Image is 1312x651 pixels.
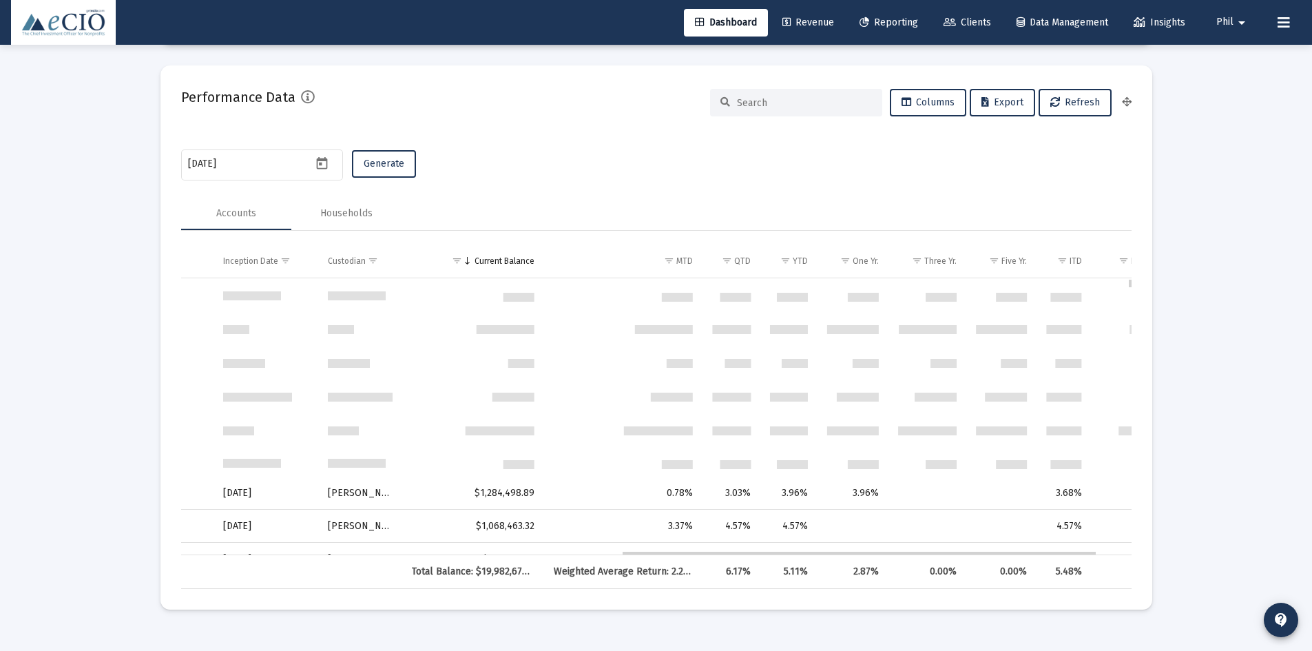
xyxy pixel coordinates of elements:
[780,256,791,266] span: Show filter options for column 'YTD'
[1273,612,1289,628] mat-icon: contact_support
[554,486,693,500] div: 0.78%
[402,245,544,278] td: Column Current Balance
[1118,256,1129,266] span: Show filter options for column 'ITD Annualized'
[214,510,318,543] td: [DATE]
[970,89,1035,116] button: Export
[827,486,879,500] div: 3.96%
[898,565,957,579] div: 0.00%
[223,256,278,267] div: Inception Date
[676,256,693,267] div: MTD
[890,89,966,116] button: Columns
[827,565,879,579] div: 2.87%
[793,256,808,267] div: YTD
[1101,486,1187,500] div: 3.48%
[981,96,1023,108] span: Export
[1092,245,1200,278] td: Column ITD Annualized
[312,153,332,173] button: Open calendar
[1037,245,1091,278] td: Column ITD
[544,245,702,278] td: Column MTD
[840,256,851,266] span: Show filter options for column 'One Yr.'
[860,17,918,28] span: Reporting
[318,477,402,510] td: [PERSON_NAME]
[1233,9,1250,37] mat-icon: arrow_drop_down
[352,150,416,178] button: Generate
[368,256,378,266] span: Show filter options for column 'Custodian'
[712,486,751,500] div: 3.03%
[989,256,999,266] span: Show filter options for column 'Five Yr.'
[1134,17,1185,28] span: Insights
[364,158,404,169] span: Generate
[181,86,295,108] h2: Performance Data
[21,9,105,37] img: Dashboard
[770,486,808,500] div: 3.96%
[933,9,1002,37] a: Clients
[1001,256,1027,267] div: Five Yr.
[1006,9,1119,37] a: Data Management
[712,565,751,579] div: 6.17%
[734,256,751,267] div: QTD
[722,256,732,266] span: Show filter options for column 'QTD'
[214,245,318,278] td: Column Inception Date
[412,565,534,579] div: Total Balance: $19,982,670.75
[664,256,674,266] span: Show filter options for column 'MTD'
[902,96,955,108] span: Columns
[818,245,888,278] td: Column One Yr.
[318,245,402,278] td: Column Custodian
[770,565,808,579] div: 5.11%
[1046,486,1081,500] div: 3.68%
[214,543,318,576] td: [DATE]
[848,9,929,37] a: Reporting
[853,256,879,267] div: One Yr.
[320,207,373,220] div: Households
[188,158,312,169] input: Select a Date
[888,245,966,278] td: Column Three Yr.
[1017,17,1108,28] span: Data Management
[1101,565,1187,579] div: 3.04%
[944,17,991,28] span: Clients
[1039,89,1112,116] button: Refresh
[554,519,693,533] div: 3.37%
[328,256,366,267] div: Custodian
[782,17,834,28] span: Revenue
[1050,96,1100,108] span: Refresh
[1046,519,1081,533] div: 4.57%
[214,477,318,510] td: [DATE]
[1200,8,1267,36] button: Phil
[966,245,1037,278] td: Column Five Yr.
[1216,17,1233,28] span: Phil
[1123,9,1196,37] a: Insights
[280,256,291,266] span: Show filter options for column 'Inception Date'
[771,9,845,37] a: Revenue
[737,97,872,109] input: Search
[412,519,534,533] div: $1,068,463.32
[924,256,957,267] div: Three Yr.
[318,543,402,576] td: [PERSON_NAME]
[475,256,534,267] div: Current Balance
[412,486,534,500] div: $1,284,498.89
[1070,256,1082,267] div: ITD
[684,9,768,37] a: Dashboard
[770,519,808,533] div: 4.57%
[1046,565,1081,579] div: 5.48%
[760,245,818,278] td: Column YTD
[712,519,751,533] div: 4.57%
[452,256,462,266] span: Show filter options for column 'Current Balance'
[181,245,1132,589] div: Data grid
[695,17,757,28] span: Dashboard
[976,565,1027,579] div: 0.00%
[554,565,693,579] div: Weighted Average Return: 2.23%
[912,256,922,266] span: Show filter options for column 'Three Yr.'
[318,510,402,543] td: [PERSON_NAME]
[216,207,256,220] div: Accounts
[1057,256,1068,266] span: Show filter options for column 'ITD'
[702,245,760,278] td: Column QTD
